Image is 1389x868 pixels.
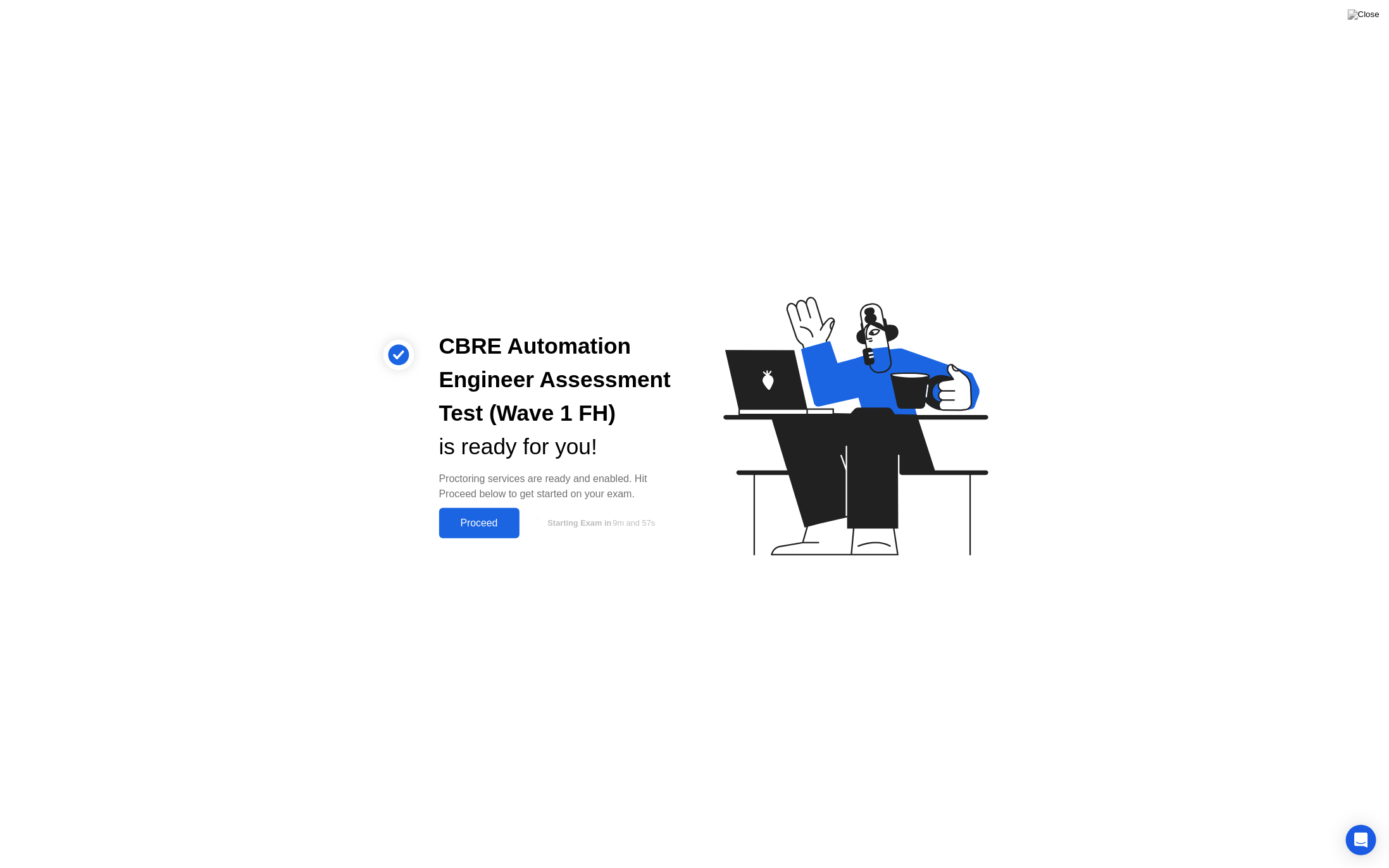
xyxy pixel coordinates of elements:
div: Proctoring services are ready and enabled. Hit Proceed below to get started on your exam. [439,471,675,502]
button: Starting Exam in9m and 57s [526,511,675,535]
button: Proceed [439,508,520,538]
div: Open Intercom Messenger [1346,825,1376,855]
img: Close [1348,9,1380,20]
span: 9m and 57s [613,518,655,528]
div: is ready for you! [439,430,675,464]
div: Proceed [443,518,516,529]
div: CBRE Automation Engineer Assessment Test (Wave 1 FH) [439,330,675,430]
